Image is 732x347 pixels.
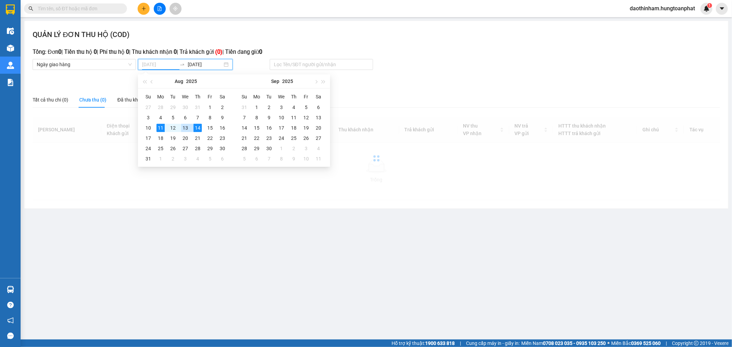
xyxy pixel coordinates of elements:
th: Su [238,91,251,102]
div: 29 [169,103,177,111]
td: 2025-09-30 [263,143,275,154]
th: Mo [154,91,167,102]
b: 0 [259,49,262,55]
span: plus [141,6,146,11]
div: 30 [181,103,189,111]
div: 29 [253,144,261,153]
div: 5 [302,103,310,111]
td: 2025-09-01 [154,154,167,164]
div: 11 [290,113,298,122]
button: caret-down [716,3,728,15]
div: 10 [302,155,310,163]
sup: 1 [707,3,712,8]
th: Fr [300,91,312,102]
div: 12 [302,113,310,122]
div: 13 [314,113,323,122]
td: 2025-08-08 [204,112,216,123]
th: We [275,91,288,102]
span: question-circle [7,302,14,308]
td: 2025-08-22 [204,133,216,143]
h3: Tổng: Đơn | Tiền thu hộ | Phí thu hộ | Thu khách nhận | Trả khách gửi | Tiền đang giữ [33,48,720,57]
td: 2025-09-20 [312,123,325,133]
div: 27 [181,144,189,153]
td: 2025-09-04 [288,102,300,112]
div: 9 [290,155,298,163]
th: Th [288,91,300,102]
img: solution-icon [7,79,14,86]
div: 10 [144,124,152,132]
div: 3 [181,155,189,163]
span: Ngày giao hàng [37,59,132,70]
span: caret-down [719,5,725,12]
div: 8 [253,113,261,122]
span: Hỗ trợ kỹ thuật: [392,339,455,347]
td: 2025-07-28 [154,102,167,112]
div: 2 [265,103,273,111]
th: We [179,91,191,102]
td: 2025-09-04 [191,154,204,164]
strong: 1900 633 818 [425,340,455,346]
div: 24 [277,134,286,142]
div: 14 [240,124,248,132]
div: 25 [156,144,165,153]
div: 6 [218,155,226,163]
td: 2025-08-05 [167,112,179,123]
div: 1 [277,144,286,153]
input: Tìm tên, số ĐT hoặc mã đơn [38,5,119,12]
td: 2025-09-25 [288,133,300,143]
td: 2025-08-18 [154,133,167,143]
div: 13 [181,124,189,132]
div: 31 [144,155,152,163]
span: copyright [694,341,699,346]
div: 15 [253,124,261,132]
td: 2025-09-24 [275,133,288,143]
input: Ngày bắt đầu [142,61,177,68]
img: warehouse-icon [7,286,14,293]
div: 2 [169,155,177,163]
div: 3 [302,144,310,153]
div: 22 [206,134,214,142]
td: 2025-08-20 [179,133,191,143]
div: 19 [169,134,177,142]
td: 2025-08-09 [216,112,229,123]
button: 2025 [186,74,197,88]
th: Mo [251,91,263,102]
div: 19 [302,124,310,132]
td: 2025-09-06 [312,102,325,112]
div: 1 [253,103,261,111]
div: 7 [240,113,248,122]
div: 5 [240,155,248,163]
td: 2025-09-07 [238,112,251,123]
div: 16 [265,124,273,132]
td: 2025-08-31 [142,154,154,164]
td: 2025-08-27 [179,143,191,154]
span: Miền Nam [521,339,606,347]
div: 20 [314,124,323,132]
div: Tất cả thu chi (0) [33,96,68,104]
td: 2025-10-06 [251,154,263,164]
td: 2025-09-03 [179,154,191,164]
span: Miền Bắc [611,339,661,347]
div: 9 [218,113,226,122]
div: 18 [156,134,165,142]
div: 4 [194,155,202,163]
span: to [179,62,185,67]
span: ⚪️ [607,342,609,345]
td: 2025-10-08 [275,154,288,164]
td: 2025-10-05 [238,154,251,164]
td: 2025-08-15 [204,123,216,133]
b: 0 [58,49,61,55]
div: 18 [290,124,298,132]
span: file-add [157,6,162,11]
strong: 0369 525 060 [631,340,661,346]
td: 2025-10-01 [275,143,288,154]
span: swap-right [179,62,185,67]
div: 30 [265,144,273,153]
span: Cung cấp máy in - giấy in: [466,339,520,347]
div: 31 [240,103,248,111]
td: 2025-09-17 [275,123,288,133]
td: 2025-08-19 [167,133,179,143]
button: plus [138,3,150,15]
td: 2025-08-16 [216,123,229,133]
button: aim [170,3,182,15]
